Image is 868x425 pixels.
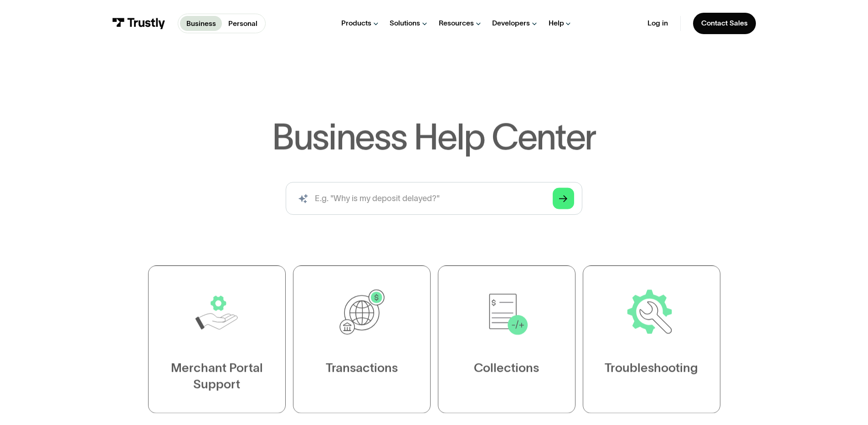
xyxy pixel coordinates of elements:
a: Log in [647,19,668,28]
form: Search [286,182,582,215]
div: Troubleshooting [605,360,698,376]
div: Contact Sales [701,19,748,28]
div: Developers [492,19,530,28]
div: Collections [474,360,539,376]
div: Merchant Portal Support [169,360,265,393]
a: Collections [438,265,575,413]
div: Solutions [390,19,420,28]
a: Merchant Portal Support [148,265,286,413]
div: Products [341,19,371,28]
div: Help [549,19,564,28]
div: Transactions [326,360,398,376]
p: Business [186,18,216,29]
a: Troubleshooting [582,265,720,413]
div: Resources [439,19,474,28]
input: search [286,182,582,215]
a: Personal [222,16,263,31]
a: Transactions [293,265,431,413]
p: Personal [228,18,257,29]
img: Trustly Logo [112,18,165,29]
h1: Business Help Center [272,120,596,155]
a: Business [180,16,222,31]
a: Contact Sales [693,13,756,34]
